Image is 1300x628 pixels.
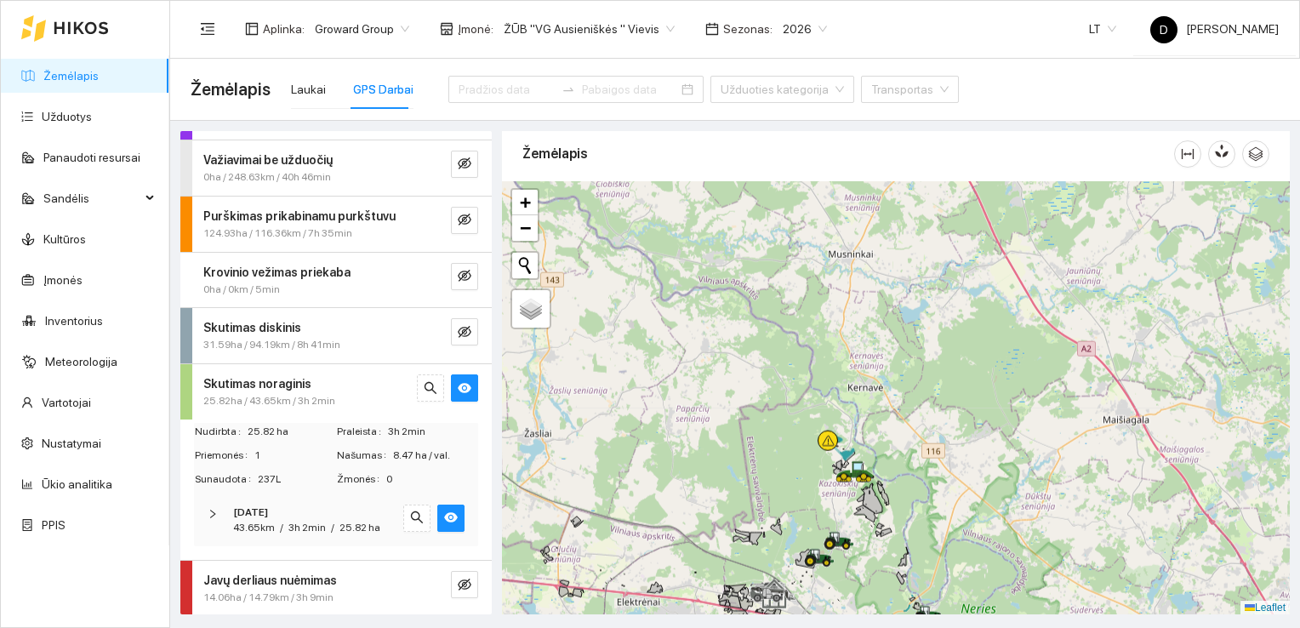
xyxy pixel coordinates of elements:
span: right [208,509,218,519]
button: eye-invisible [451,318,478,345]
div: Krovinio vežimas priekaba0ha / 0km / 5mineye-invisible [180,253,492,308]
button: eye [451,374,478,402]
button: search [417,374,444,402]
span: 3h 2min [388,424,477,440]
span: + [520,191,531,213]
a: Kultūros [43,232,86,246]
span: Groward Group [315,16,409,42]
button: menu-fold [191,12,225,46]
strong: [DATE] [233,506,268,518]
button: eye-invisible [451,571,478,598]
input: Pradžios data [459,80,555,99]
span: Aplinka : [263,20,305,38]
div: Skutimas noraginis25.82ha / 43.65km / 3h 2minsearcheye [180,364,492,420]
button: column-width [1174,140,1201,168]
span: / [280,522,283,534]
span: 25.82ha / 43.65km / 3h 2min [203,393,335,409]
span: 2026 [783,16,827,42]
span: search [424,381,437,397]
input: Pabaigos data [582,80,678,99]
span: Praleista [337,424,388,440]
span: − [520,217,531,238]
span: Nudirbta [195,424,248,440]
span: layout [245,22,259,36]
strong: Skutimas noraginis [203,377,311,391]
span: D [1160,16,1168,43]
span: eye-invisible [458,325,471,341]
button: eye-invisible [451,207,478,234]
span: calendar [705,22,719,36]
span: 0ha / 248.63km / 40h 46min [203,169,331,186]
a: Žemėlapis [43,69,99,83]
span: eye-invisible [458,578,471,594]
span: eye [458,381,471,397]
button: Initiate a new search [512,253,538,278]
span: eye-invisible [458,157,471,173]
a: Meteorologija [45,355,117,368]
span: ŽŪB "VG Ausieniškės " Vievis [504,16,675,42]
span: eye-invisible [458,213,471,229]
a: Vartotojai [42,396,91,409]
strong: Skutimas diskinis [203,321,301,334]
span: [PERSON_NAME] [1150,22,1279,36]
span: Įmonė : [458,20,493,38]
div: Javų derliaus nuėmimas14.06ha / 14.79km / 3h 9mineye-invisible [180,561,492,616]
span: swap-right [562,83,575,96]
strong: Javų derliaus nuėmimas [203,574,337,587]
button: eye-invisible [451,263,478,290]
span: 1 [254,448,335,464]
span: search [410,511,424,527]
button: eye-invisible [451,151,478,178]
span: Sunaudota [195,471,258,488]
div: [DATE]43.65km/3h 2min/25.82 hasearcheye [194,494,478,547]
span: eye [444,511,458,527]
strong: Važiavimai be užduočių [203,153,333,167]
div: Skutimas diskinis31.59ha / 94.19km / 8h 41mineye-invisible [180,308,492,363]
div: Važiavimai be užduočių0ha / 248.63km / 40h 46mineye-invisible [180,140,492,196]
span: 31.59ha / 94.19km / 8h 41min [203,337,340,353]
span: menu-fold [200,21,215,37]
span: column-width [1175,147,1200,161]
a: Nustatymai [42,437,101,450]
a: Inventorius [45,314,103,328]
button: eye [437,505,465,532]
strong: Krovinio vežimas priekaba [203,265,351,279]
span: 124.93ha / 116.36km / 7h 35min [203,226,352,242]
span: 0 [386,471,477,488]
span: shop [440,22,453,36]
span: Žemėlapis [191,76,271,103]
div: Žemėlapis [522,129,1174,178]
div: GPS Darbai [353,80,413,99]
span: 43.65km [233,522,275,534]
span: 237L [258,471,335,488]
span: 0ha / 0km / 5min [203,282,280,298]
a: Įmonės [43,273,83,287]
a: Zoom in [512,190,538,215]
a: Panaudoti resursai [43,151,140,164]
span: 25.82 ha [248,424,335,440]
div: Laukai [291,80,326,99]
span: LT [1089,16,1116,42]
span: Sezonas : [723,20,773,38]
button: search [403,505,430,532]
span: Priemonės [195,448,254,464]
span: / [331,522,334,534]
a: Užduotys [42,110,92,123]
a: Layers [512,290,550,328]
span: to [562,83,575,96]
strong: Purškimas prikabinamu purkštuvu [203,209,396,223]
span: Žmonės [337,471,386,488]
span: 3h 2min [288,522,326,534]
span: Našumas [337,448,393,464]
div: Purškimas prikabinamu purkštuvu124.93ha / 116.36km / 7h 35mineye-invisible [180,197,492,252]
span: Sandėlis [43,181,140,215]
span: 8.47 ha / val. [393,448,477,464]
span: 14.06ha / 14.79km / 3h 9min [203,590,334,606]
a: PPIS [42,518,66,532]
span: eye-invisible [458,269,471,285]
a: Ūkio analitika [42,477,112,491]
a: Zoom out [512,215,538,241]
a: Leaflet [1245,602,1286,614]
span: 25.82 ha [339,522,380,534]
